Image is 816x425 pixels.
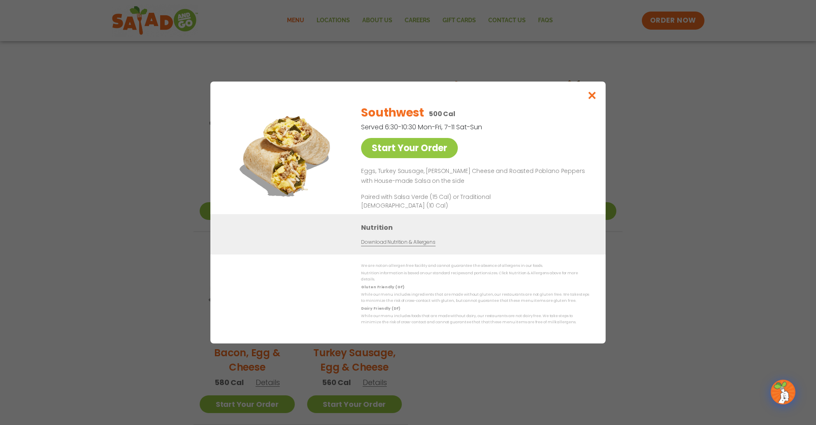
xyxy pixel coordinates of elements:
p: Nutrition information is based on our standard recipes and portion sizes. Click Nutrition & Aller... [361,270,589,283]
strong: Gluten Friendly (GF) [361,285,404,290]
h3: Nutrition [361,222,593,233]
a: Start Your Order [361,138,458,158]
p: 500 Cal [429,109,455,119]
strong: Dairy Friendly (DF) [361,306,400,311]
img: wpChatIcon [772,381,795,404]
p: Eggs, Turkey Sausage, [PERSON_NAME] Cheese and Roasted Poblano Peppers with House-made Salsa on t... [361,166,586,186]
button: Close modal [579,82,606,109]
p: Paired with Salsa Verde (15 Cal) or Traditional [DEMOGRAPHIC_DATA] (10 Cal) [361,193,513,210]
p: Served 6:30-10:30 Mon-Fri, 7-11 Sat-Sun [361,122,546,132]
p: While our menu includes ingredients that are made without gluten, our restaurants are not gluten ... [361,292,589,304]
p: We are not an allergen free facility and cannot guarantee the absence of allergens in our foods. [361,263,589,269]
a: Download Nutrition & Allergens [361,238,435,246]
h2: Southwest [361,104,424,121]
p: While our menu includes foods that are made without dairy, our restaurants are not dairy free. We... [361,313,589,326]
img: Featured product photo for Southwest [229,98,344,213]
